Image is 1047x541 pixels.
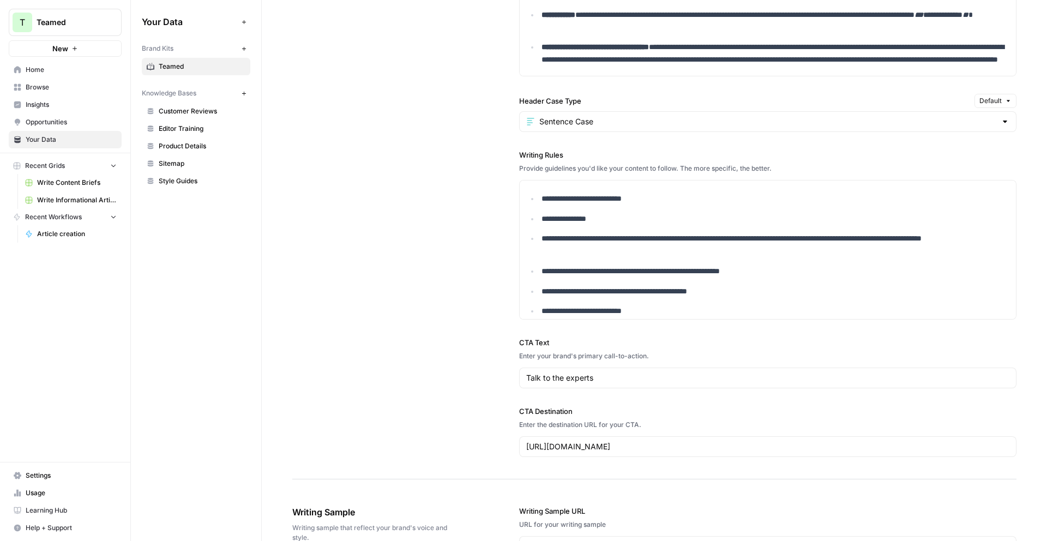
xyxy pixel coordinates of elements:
[9,502,122,519] a: Learning Hub
[292,506,458,519] span: Writing Sample
[26,117,117,127] span: Opportunities
[9,484,122,502] a: Usage
[539,116,996,127] input: Sentence Case
[26,488,117,498] span: Usage
[979,96,1002,106] span: Default
[9,467,122,484] a: Settings
[9,113,122,131] a: Opportunities
[9,40,122,57] button: New
[142,120,250,137] a: Editor Training
[26,100,117,110] span: Insights
[20,191,122,209] a: Write Informational Article
[159,141,245,151] span: Product Details
[519,520,1016,530] div: URL for your writing sample
[519,164,1016,173] div: Provide guidelines you'd like your content to follow. The more specific, the better.
[9,131,122,148] a: Your Data
[142,58,250,75] a: Teamed
[142,155,250,172] a: Sitemap
[9,61,122,79] a: Home
[159,106,245,116] span: Customer Reviews
[26,506,117,515] span: Learning Hub
[26,135,117,145] span: Your Data
[20,16,25,29] span: T
[526,372,1009,383] input: Gear up and get in the game with Sunday Soccer!
[974,94,1016,108] button: Default
[26,82,117,92] span: Browse
[9,209,122,225] button: Recent Workflows
[37,178,117,188] span: Write Content Briefs
[519,337,1016,348] label: CTA Text
[25,161,65,171] span: Recent Grids
[159,159,245,169] span: Sitemap
[9,79,122,96] a: Browse
[159,62,245,71] span: Teamed
[142,103,250,120] a: Customer Reviews
[37,195,117,205] span: Write Informational Article
[26,523,117,533] span: Help + Support
[25,212,82,222] span: Recent Workflows
[519,95,970,106] label: Header Case Type
[20,174,122,191] a: Write Content Briefs
[519,420,1016,430] div: Enter the destination URL for your CTA.
[20,225,122,243] a: Article creation
[52,43,68,54] span: New
[37,229,117,239] span: Article creation
[142,137,250,155] a: Product Details
[159,176,245,186] span: Style Guides
[9,9,122,36] button: Workspace: Teamed
[526,441,1009,452] input: www.sundaysoccer.com/gearup
[142,15,237,28] span: Your Data
[142,88,196,98] span: Knowledge Bases
[37,17,103,28] span: Teamed
[9,158,122,174] button: Recent Grids
[519,506,1016,516] label: Writing Sample URL
[26,65,117,75] span: Home
[519,149,1016,160] label: Writing Rules
[159,124,245,134] span: Editor Training
[519,351,1016,361] div: Enter your brand's primary call-to-action.
[142,172,250,190] a: Style Guides
[519,406,1016,417] label: CTA Destination
[9,96,122,113] a: Insights
[26,471,117,480] span: Settings
[142,44,173,53] span: Brand Kits
[9,519,122,537] button: Help + Support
